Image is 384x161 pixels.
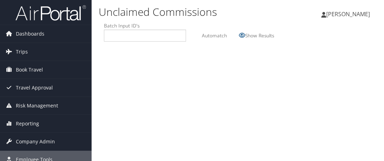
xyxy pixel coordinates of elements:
[326,10,370,18] span: [PERSON_NAME]
[16,5,86,21] img: airportal-logo.png
[16,61,43,79] span: Book Travel
[16,43,28,61] span: Trips
[321,4,377,25] a: [PERSON_NAME]
[202,29,227,42] label: Automatch
[99,5,284,19] h1: Unclaimed Commissions
[16,79,53,97] span: Travel Approval
[16,133,55,150] span: Company Admin
[104,22,186,29] label: Batch Input ID's
[16,97,58,114] span: Risk Management
[16,115,39,132] span: Reporting
[245,29,274,42] label: Show Results
[16,25,44,43] span: Dashboards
